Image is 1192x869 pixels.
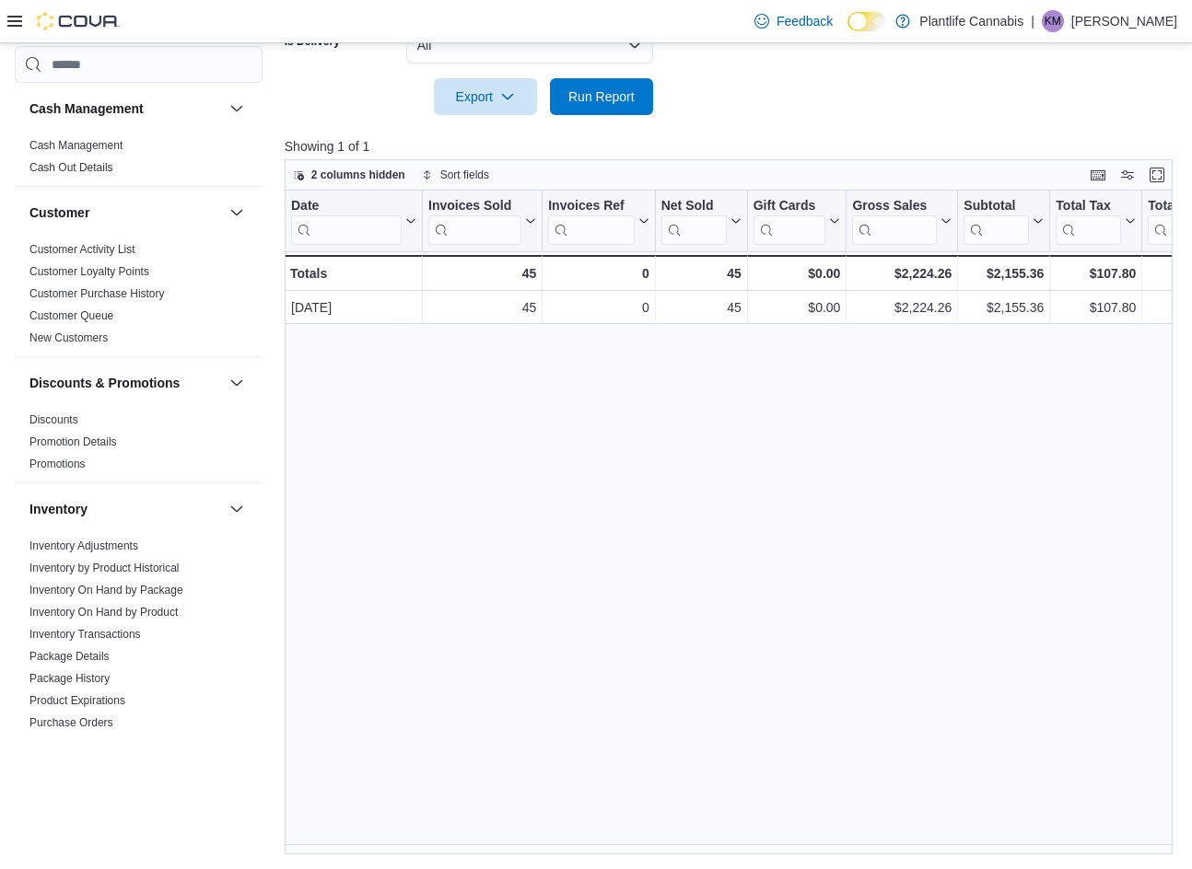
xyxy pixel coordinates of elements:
[291,198,416,245] button: Date
[29,649,110,664] span: Package Details
[29,286,165,301] span: Customer Purchase History
[29,500,88,518] h3: Inventory
[445,78,526,115] span: Export
[754,296,841,319] div: $0.00
[440,168,489,182] span: Sort fields
[1042,10,1064,32] div: Kati Michalec
[964,296,1044,319] div: $2,155.36
[29,671,110,686] span: Package History
[852,198,937,245] div: Gross Sales
[660,198,741,245] button: Net Sold
[964,198,1029,215] div: Subtotal
[777,12,833,30] span: Feedback
[29,138,123,153] span: Cash Management
[852,198,937,215] div: Gross Sales
[29,243,135,256] a: Customer Activity List
[290,262,416,284] div: Totals
[226,372,248,394] button: Discounts & Promotions
[29,561,180,575] span: Inventory by Product Historical
[29,242,135,257] span: Customer Activity List
[852,296,952,319] div: $2,224.26
[1056,262,1136,284] div: $107.80
[1031,10,1034,32] p: |
[428,198,536,245] button: Invoices Sold
[1116,164,1139,186] button: Display options
[753,198,825,215] div: Gift Cards
[29,434,117,449] span: Promotion Details
[29,693,125,708] span: Product Expirations
[29,650,110,663] a: Package Details
[964,198,1044,245] button: Subtotal
[660,262,741,284] div: 45
[852,262,952,284] div: $2,224.26
[15,409,263,482] div: Discounts & Promotions
[29,716,113,729] a: Purchase Orders
[29,309,113,322] a: Customer Queue
[29,99,144,118] h3: Cash Management
[847,12,886,31] input: Dark Mode
[37,12,120,30] img: Cova
[548,198,649,245] button: Invoices Ref
[660,198,726,215] div: Net Sold
[548,198,634,215] div: Invoices Ref
[29,413,78,426] a: Discounts
[964,198,1029,245] div: Subtotal
[428,296,536,319] div: 45
[29,715,113,730] span: Purchase Orders
[15,238,263,356] div: Customer
[1056,198,1121,245] div: Total Tax
[29,584,183,597] a: Inventory On Hand by Package
[29,583,183,597] span: Inventory On Hand by Package
[29,203,89,222] h3: Customer
[29,628,141,641] a: Inventory Transactions
[29,330,108,345] span: New Customers
[753,262,840,284] div: $0.00
[548,198,634,245] div: Invoices Ref
[29,264,149,279] span: Customer Loyalty Points
[291,198,402,245] div: Date
[29,99,222,118] button: Cash Management
[428,198,521,245] div: Invoices Sold
[29,412,78,427] span: Discounts
[1146,164,1168,186] button: Enter fullscreen
[852,198,952,245] button: Gross Sales
[226,98,248,120] button: Cash Management
[1056,296,1136,319] div: $107.80
[291,296,416,319] div: [DATE]
[660,198,726,245] div: Net Sold
[1071,10,1177,32] p: [PERSON_NAME]
[1045,10,1061,32] span: KM
[29,374,180,392] h3: Discounts & Promotions
[753,198,840,245] button: Gift Cards
[550,78,653,115] button: Run Report
[311,168,405,182] span: 2 columns hidden
[29,458,86,470] a: Promotions
[548,296,649,319] div: 0
[285,137,1182,156] p: Showing 1 of 1
[1087,164,1109,186] button: Keyboard shortcuts
[29,562,180,574] a: Inventory by Product Historical
[434,78,537,115] button: Export
[15,134,263,186] div: Cash Management
[847,31,848,32] span: Dark Mode
[29,161,113,174] a: Cash Out Details
[29,500,222,518] button: Inventory
[29,139,123,152] a: Cash Management
[919,10,1023,32] p: Plantlife Cannabis
[286,164,413,186] button: 2 columns hidden
[661,296,742,319] div: 45
[568,87,635,106] span: Run Report
[406,27,653,64] button: All
[29,374,222,392] button: Discounts & Promotions
[29,606,178,619] a: Inventory On Hand by Product
[747,3,840,40] a: Feedback
[15,535,263,785] div: Inventory
[226,202,248,224] button: Customer
[548,262,649,284] div: 0
[29,287,165,300] a: Customer Purchase History
[29,265,149,278] a: Customer Loyalty Points
[428,198,521,215] div: Invoices Sold
[29,694,125,707] a: Product Expirations
[29,308,113,323] span: Customer Queue
[29,672,110,685] a: Package History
